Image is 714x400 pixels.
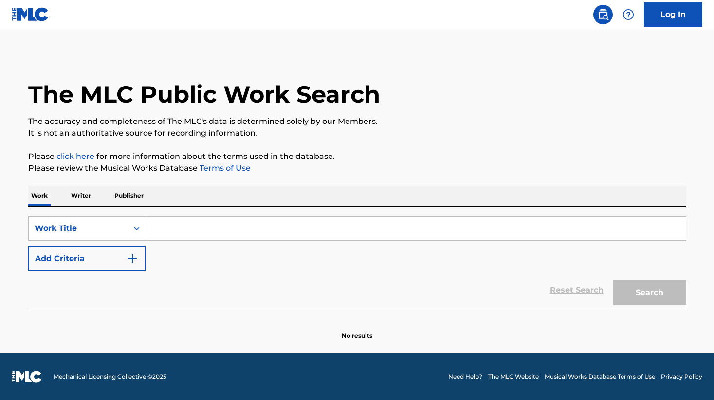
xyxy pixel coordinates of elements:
p: It is not an authoritative source for recording information. [28,127,686,139]
img: logo [12,371,42,383]
a: The MLC Website [488,372,539,381]
a: Log In [644,2,702,27]
img: MLC Logo [12,7,49,21]
p: No results [342,320,372,340]
p: Writer [68,186,94,206]
img: help [622,9,634,20]
a: click here [56,152,94,161]
div: Work Title [35,223,122,234]
a: Public Search [593,5,613,24]
img: 9d2ae6d4665cec9f34b9.svg [127,253,138,264]
a: Privacy Policy [661,372,702,381]
a: Need Help? [448,372,482,381]
a: Musical Works Database Terms of Use [545,372,655,381]
a: Terms of Use [198,163,251,173]
p: Please for more information about the terms used in the database. [28,151,686,162]
p: Please review the Musical Works Database [28,162,686,174]
img: search [597,9,609,20]
button: Add Criteria [28,246,146,271]
p: The accuracy and completeness of The MLC's data is determined solely by our Members. [28,116,686,127]
p: Publisher [111,186,146,206]
form: Search Form [28,216,686,310]
div: Help [619,5,638,24]
h1: The MLC Public Work Search [28,80,380,109]
p: Work [28,186,51,206]
span: Mechanical Licensing Collective © 2025 [54,372,166,381]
